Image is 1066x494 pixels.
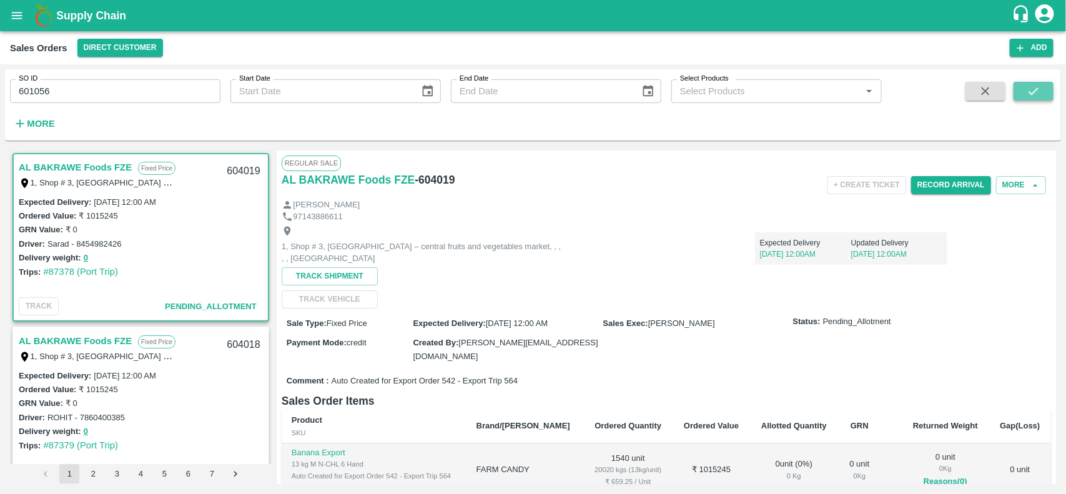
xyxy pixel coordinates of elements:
label: GRN Value: [19,398,63,408]
input: Select Products [675,83,857,99]
p: Fixed Price [138,335,175,348]
div: 0 Kg [912,463,979,474]
button: More [996,176,1046,194]
b: Allotted Quantity [761,421,827,430]
img: logo [31,3,56,28]
b: Supply Chain [56,9,126,22]
a: Supply Chain [56,7,1012,24]
label: Sale Type : [287,319,327,328]
b: GRN [851,421,869,430]
div: SKU [292,427,457,438]
label: Comment : [287,375,329,387]
label: ₹ 0 [66,225,77,234]
div: customer-support [1012,4,1034,27]
label: Trips: [19,441,41,450]
strong: More [27,119,55,129]
label: Created By : [413,338,458,347]
label: End Date [460,74,488,84]
input: End Date [451,79,631,103]
button: Reasons(0) [912,475,979,489]
button: 0 [84,425,88,439]
div: ₹ 659.25 / Unit [593,476,663,487]
button: Go to page 5 [154,464,174,484]
a: AL BAKRAWE Foods FZE [19,159,132,175]
button: Go to page 7 [202,464,222,484]
button: Record Arrival [911,176,991,194]
label: GRN Value: [19,225,63,234]
p: [DATE] 12:00AM [760,249,851,260]
b: Gap(Loss) [1000,421,1040,430]
div: 0 unit ( 0 %) [760,458,828,482]
span: credit [347,338,367,347]
label: Delivery weight: [19,427,81,436]
label: Ordered Value: [19,211,76,220]
div: 0 Kg [848,470,871,482]
label: ₹ 1015245 [79,385,117,394]
button: open drawer [2,1,31,30]
div: Auto Created for Export Order 542 - Export Trip 564 [292,470,457,482]
span: Auto Created for Export Order 542 - Export Trip 564 [332,375,518,387]
button: Go to next page [225,464,245,484]
p: Fixed Price [138,162,175,175]
span: Regular Sale [282,156,341,170]
p: Banana Export [292,447,457,459]
button: Add [1010,39,1054,57]
input: Enter SO ID [10,79,220,103]
div: 604018 [219,330,267,360]
label: Status: [793,316,821,328]
button: Go to page 2 [83,464,103,484]
label: ₹ 1015245 [79,211,117,220]
b: Returned Weight [913,421,978,430]
b: Ordered Value [684,421,739,430]
p: 97143886611 [293,211,343,223]
button: Select DC [77,39,163,57]
nav: pagination navigation [34,464,247,484]
div: New [292,482,457,493]
span: [PERSON_NAME] [648,319,715,328]
b: Brand/[PERSON_NAME] [476,421,570,430]
a: #87379 (Port Trip) [43,440,118,450]
button: Track Shipment [282,267,378,285]
button: Choose date [636,79,660,103]
label: Select Products [680,74,729,84]
span: [PERSON_NAME][EMAIL_ADDRESS][DOMAIN_NAME] [413,338,598,361]
label: Delivery weight: [19,253,81,262]
label: SO ID [19,74,37,84]
label: Driver: [19,413,45,422]
div: 20020 kgs (13kg/unit) [593,464,663,475]
div: 0 unit [848,458,871,482]
h6: Sales Order Items [282,392,1051,410]
span: Pending_Allotment [165,302,257,311]
b: Product [292,415,322,425]
span: [DATE] 12:00 AM [486,319,548,328]
span: Fixed Price [327,319,367,328]
button: Open [861,83,877,99]
label: Expected Delivery : [19,371,91,380]
label: Sarad - 8454982426 [47,239,122,249]
button: Go to page 3 [107,464,127,484]
div: 604019 [219,157,267,186]
label: Sales Exec : [603,319,648,328]
label: [DATE] 12:00 AM [94,197,155,207]
label: Ordered Value: [19,385,76,394]
a: AL BAKRAWE Foods FZE [19,333,132,349]
b: Ordered Quantity [595,421,661,430]
a: AL BAKRAWE Foods FZE [282,171,415,189]
label: [DATE] 12:00 AM [94,371,155,380]
div: 13 kg M N-CHL 6 Hand [292,458,457,470]
input: Start Date [230,79,411,103]
label: ₹ 0 [66,398,77,408]
p: Expected Delivery [760,237,851,249]
button: Go to page 6 [178,464,198,484]
a: #87378 (Port Trip) [43,267,118,277]
button: Choose date [416,79,440,103]
button: 0 [84,251,88,265]
p: Updated Delivery [851,237,942,249]
p: [PERSON_NAME] [293,199,360,211]
button: page 1 [59,464,79,484]
label: Trips: [19,267,41,277]
label: Expected Delivery : [19,197,91,207]
label: Driver: [19,239,45,249]
div: Sales Orders [10,40,67,56]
